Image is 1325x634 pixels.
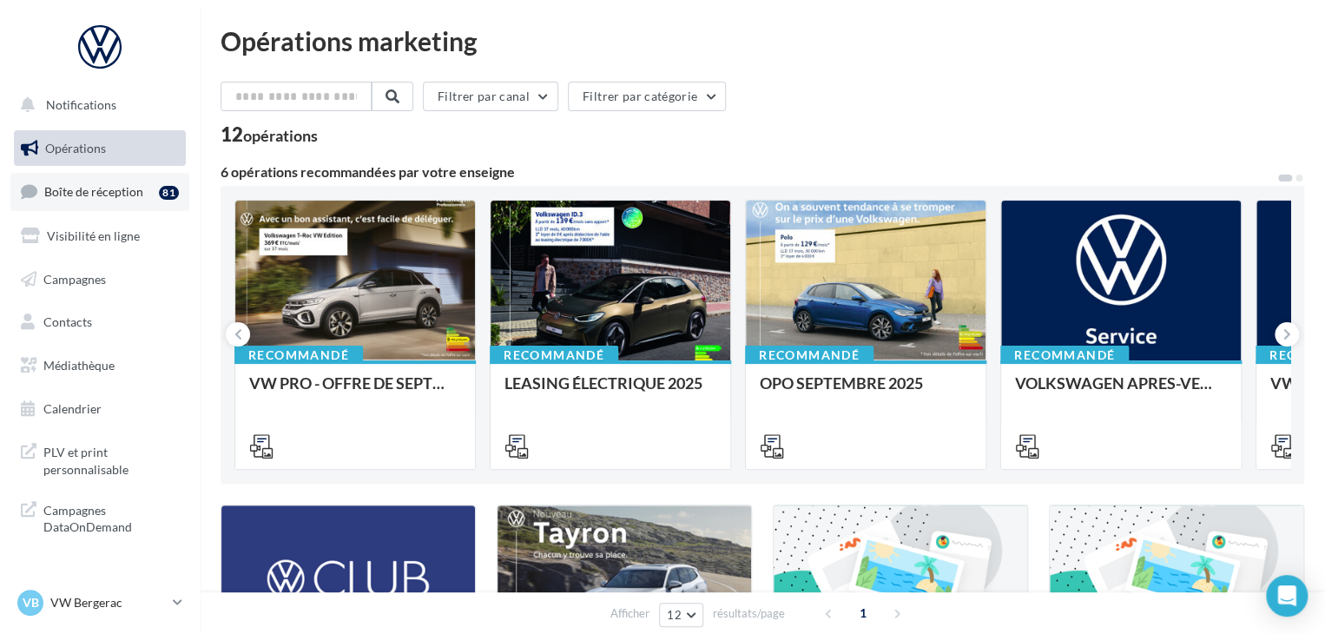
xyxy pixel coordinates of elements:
[45,141,106,155] span: Opérations
[568,82,726,111] button: Filtrer par catégorie
[10,173,189,210] a: Boîte de réception81
[504,374,716,409] div: LEASING ÉLECTRIQUE 2025
[10,304,189,340] a: Contacts
[10,391,189,427] a: Calendrier
[10,218,189,254] a: Visibilité en ligne
[47,228,140,243] span: Visibilité en ligne
[46,97,116,112] span: Notifications
[610,605,649,622] span: Afficher
[43,271,106,286] span: Campagnes
[849,599,877,627] span: 1
[221,165,1276,179] div: 6 opérations recommandées par votre enseigne
[243,128,318,143] div: opérations
[43,358,115,373] span: Médiathèque
[10,433,189,485] a: PLV et print personnalisable
[713,605,785,622] span: résultats/page
[44,184,143,199] span: Boîte de réception
[10,130,189,167] a: Opérations
[10,347,189,384] a: Médiathèque
[659,603,703,627] button: 12
[423,82,558,111] button: Filtrer par canal
[490,346,618,365] div: Recommandé
[745,346,873,365] div: Recommandé
[10,261,189,298] a: Campagnes
[221,28,1304,54] div: Opérations marketing
[221,125,318,144] div: 12
[14,586,186,619] a: VB VW Bergerac
[10,492,189,543] a: Campagnes DataOnDemand
[234,346,363,365] div: Recommandé
[43,314,92,329] span: Contacts
[760,374,972,409] div: OPO SEPTEMBRE 2025
[249,374,461,409] div: VW PRO - OFFRE DE SEPTEMBRE 25
[159,186,179,200] div: 81
[50,594,166,611] p: VW Bergerac
[43,499,179,536] span: Campagnes DataOnDemand
[1266,575,1308,617] div: Open Intercom Messenger
[1015,374,1227,409] div: VOLKSWAGEN APRES-VENTE
[43,401,102,416] span: Calendrier
[1000,346,1129,365] div: Recommandé
[10,87,182,123] button: Notifications
[667,608,682,622] span: 12
[23,594,39,611] span: VB
[43,440,179,478] span: PLV et print personnalisable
